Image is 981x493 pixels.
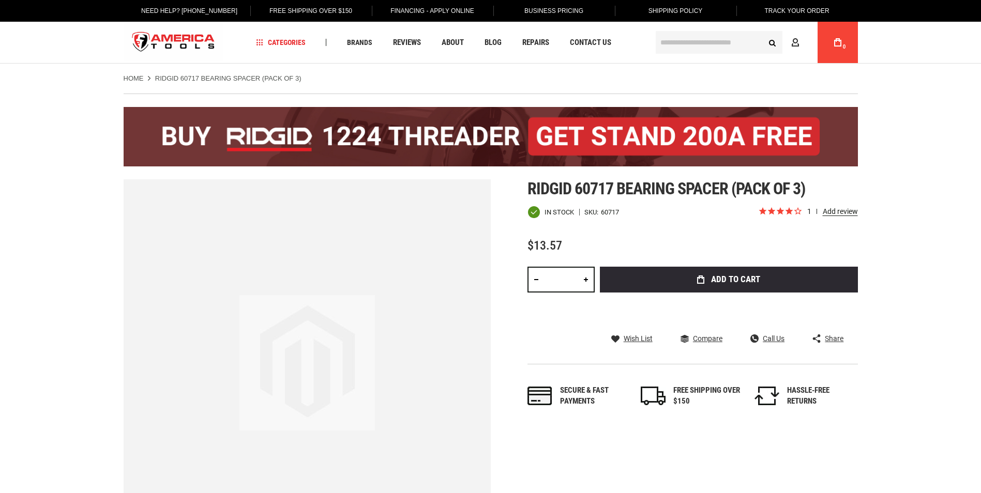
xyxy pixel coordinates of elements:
[437,36,469,50] a: About
[442,39,464,47] span: About
[485,39,502,47] span: Blog
[843,44,846,50] span: 0
[251,36,310,50] a: Categories
[393,39,421,47] span: Reviews
[758,206,858,218] span: Rated 4.0 out of 5 stars 1 reviews
[681,334,722,343] a: Compare
[527,206,574,219] div: Availability
[693,335,722,342] span: Compare
[518,36,554,50] a: Repairs
[763,335,784,342] span: Call Us
[584,209,601,215] strong: SKU
[828,22,848,63] a: 0
[124,23,224,62] a: store logo
[347,39,372,46] span: Brands
[480,36,506,50] a: Blog
[600,267,858,292] button: Add to Cart
[787,385,854,407] div: HASSLE-FREE RETURNS
[522,39,549,47] span: Repairs
[673,385,741,407] div: FREE SHIPPING OVER $150
[807,207,858,215] span: 1 reviews
[124,107,858,166] img: BOGO: Buy the RIDGID® 1224 Threader (26092), get the 92467 200A Stand FREE!
[527,179,806,198] span: Ridgid 60717 bearing spacer (pack of 3)
[155,74,301,82] strong: RIDGID 60717 BEARING SPACER (PACK OF 3)
[565,36,616,50] a: Contact Us
[239,295,375,430] img: image.jpg
[560,385,627,407] div: Secure & fast payments
[624,335,653,342] span: Wish List
[545,209,574,215] span: In stock
[527,238,562,253] span: $13.57
[388,36,426,50] a: Reviews
[750,334,784,343] a: Call Us
[641,387,666,405] img: shipping
[342,36,377,50] a: Brands
[598,296,860,326] iframe: Secure express checkout frame
[817,209,817,214] span: review
[763,33,782,52] button: Search
[124,74,144,83] a: Home
[648,7,703,14] span: Shipping Policy
[611,334,653,343] a: Wish List
[825,335,843,342] span: Share
[711,275,760,284] span: Add to Cart
[754,387,779,405] img: returns
[256,39,306,46] span: Categories
[124,23,224,62] img: America Tools
[601,209,619,215] div: 60717
[570,39,611,47] span: Contact Us
[527,387,552,405] img: payments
